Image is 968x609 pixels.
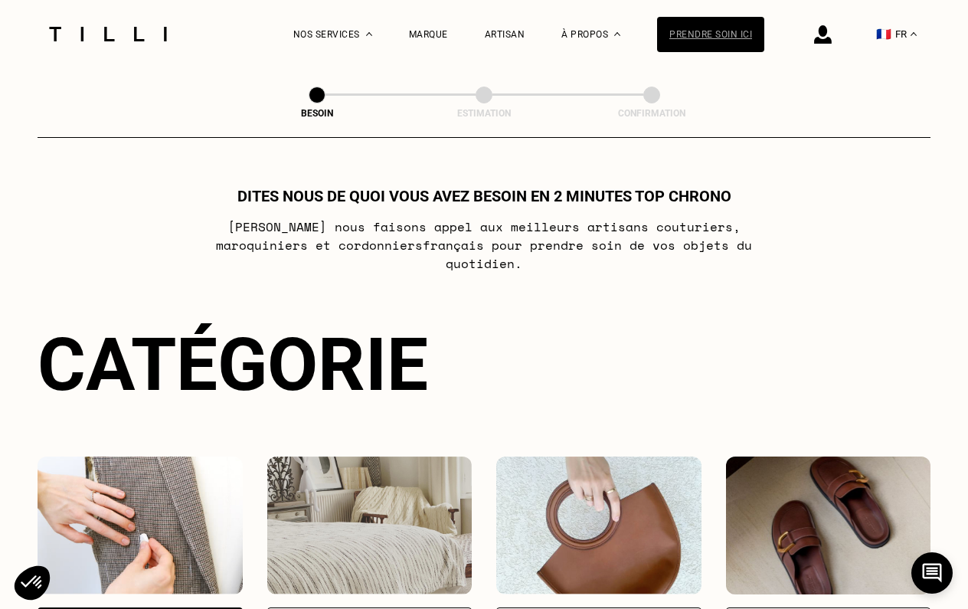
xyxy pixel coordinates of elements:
img: Vêtements [38,457,243,594]
h1: Dites nous de quoi vous avez besoin en 2 minutes top chrono [237,187,731,205]
img: icône connexion [814,25,832,44]
img: Logo du service de couturière Tilli [44,27,172,41]
img: Menu déroulant [366,32,372,36]
span: 🇫🇷 [876,27,891,41]
div: Estimation [407,108,561,119]
p: [PERSON_NAME] nous faisons appel aux meilleurs artisans couturiers , maroquiniers et cordonniers ... [181,218,788,273]
a: Artisan [485,29,525,40]
a: Prendre soin ici [657,17,764,52]
div: Catégorie [38,322,930,408]
a: Marque [409,29,448,40]
img: menu déroulant [911,32,917,36]
img: Accessoires [496,457,701,594]
img: Menu déroulant à propos [614,32,620,36]
div: Confirmation [575,108,728,119]
img: Intérieur [267,457,473,594]
div: Besoin [240,108,394,119]
img: Chaussures [726,457,931,594]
